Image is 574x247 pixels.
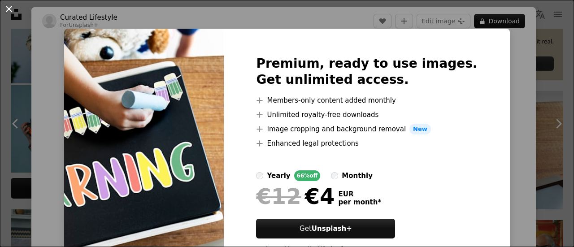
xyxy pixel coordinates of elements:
li: Enhanced legal protections [256,138,477,149]
div: 66% off [294,170,321,181]
span: EUR [338,190,381,198]
strong: Unsplash+ [312,225,352,233]
input: monthly [331,172,338,179]
button: GetUnsplash+ [256,219,395,238]
div: €4 [256,185,335,208]
div: monthly [342,170,373,181]
li: Image cropping and background removal [256,124,477,134]
div: yearly [267,170,290,181]
span: New [409,124,431,134]
li: Unlimited royalty-free downloads [256,109,477,120]
span: per month * [338,198,381,206]
input: yearly66%off [256,172,263,179]
span: €12 [256,185,301,208]
h2: Premium, ready to use images. Get unlimited access. [256,56,477,88]
li: Members-only content added monthly [256,95,477,106]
